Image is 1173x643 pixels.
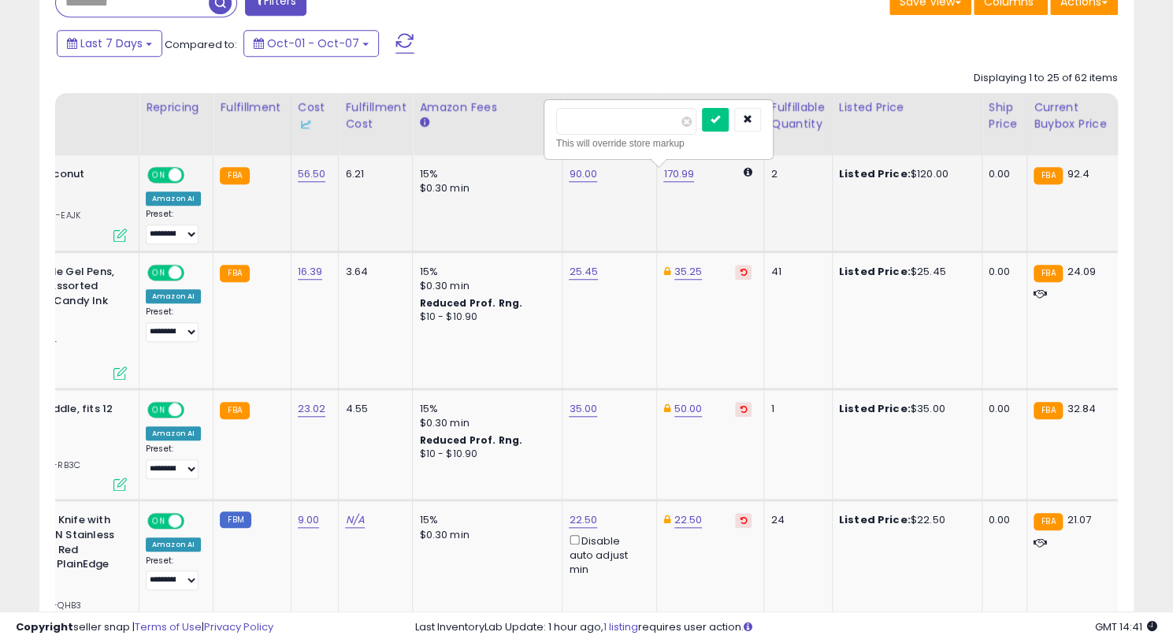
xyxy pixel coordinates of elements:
[989,265,1015,279] div: 0.00
[839,401,911,416] b: Listed Price:
[1034,402,1063,419] small: FBA
[989,513,1015,527] div: 0.00
[149,403,169,417] span: ON
[146,191,201,206] div: Amazon AI
[204,619,273,634] a: Privacy Policy
[839,264,911,279] b: Listed Price:
[974,71,1118,86] div: Displaying 1 to 25 of 62 items
[839,166,911,181] b: Listed Price:
[220,402,249,419] small: FBA
[146,556,201,591] div: Preset:
[770,402,819,416] div: 1
[770,513,819,527] div: 24
[419,310,550,324] div: $10 - $10.90
[146,209,201,244] div: Preset:
[989,167,1015,181] div: 0.00
[298,117,314,132] img: InventoryLab Logo
[16,619,73,634] strong: Copyright
[419,402,550,416] div: 15%
[419,513,550,527] div: 15%
[770,167,819,181] div: 2
[1067,401,1096,416] span: 32.84
[839,265,970,279] div: $25.45
[298,512,320,528] a: 9.00
[1034,167,1063,184] small: FBA
[674,264,703,280] a: 35.25
[80,35,143,51] span: Last 7 Days
[220,511,251,528] small: FBM
[220,167,249,184] small: FBA
[989,99,1020,132] div: Ship Price
[345,265,400,279] div: 3.64
[345,402,400,416] div: 4.55
[674,512,703,528] a: 22.50
[220,265,249,282] small: FBA
[146,289,201,303] div: Amazon AI
[419,116,429,130] small: Amazon Fees.
[345,512,364,528] a: N/A
[16,620,273,635] div: seller snap | |
[243,30,379,57] button: Oct-01 - Oct-07
[149,266,169,279] span: ON
[298,166,326,182] a: 56.50
[182,403,207,417] span: OFF
[839,513,970,527] div: $22.50
[419,433,522,447] b: Reduced Prof. Rng.
[298,99,332,132] div: Cost
[57,30,162,57] button: Last 7 Days
[149,169,169,182] span: ON
[569,512,597,528] a: 22.50
[1095,619,1157,634] span: 2025-10-15 14:41 GMT
[770,99,825,132] div: Fulfillable Quantity
[569,401,597,417] a: 35.00
[182,266,207,279] span: OFF
[569,166,597,182] a: 90.00
[989,402,1015,416] div: 0.00
[146,307,201,342] div: Preset:
[674,401,703,417] a: 50.00
[1034,513,1063,530] small: FBA
[182,515,207,528] span: OFF
[569,532,644,578] div: Disable auto adjust min
[419,528,550,542] div: $0.30 min
[182,169,207,182] span: OFF
[663,166,694,182] a: 170.99
[220,99,284,116] div: Fulfillment
[839,167,970,181] div: $120.00
[556,136,761,151] div: This will override store markup
[146,99,206,116] div: Repricing
[298,401,326,417] a: 23.02
[839,512,911,527] b: Listed Price:
[1067,512,1091,527] span: 21.07
[298,116,332,132] div: Some or all of the values in this column are provided from Inventory Lab.
[419,99,555,116] div: Amazon Fees
[839,99,975,116] div: Listed Price
[603,619,638,634] a: 1 listing
[146,426,201,440] div: Amazon AI
[419,448,550,461] div: $10 - $10.90
[146,444,201,479] div: Preset:
[345,99,406,132] div: Fulfillment Cost
[146,537,201,552] div: Amazon AI
[298,264,323,280] a: 16.39
[1067,264,1096,279] span: 24.09
[345,167,400,181] div: 6.21
[839,402,970,416] div: $35.00
[419,265,550,279] div: 15%
[770,265,819,279] div: 41
[149,515,169,528] span: ON
[415,620,1157,635] div: Last InventoryLab Update: 1 hour ago, requires user action.
[267,35,359,51] span: Oct-01 - Oct-07
[1034,99,1115,132] div: Current Buybox Price
[1034,265,1063,282] small: FBA
[165,37,237,52] span: Compared to:
[419,296,522,310] b: Reduced Prof. Rng.
[569,264,598,280] a: 25.45
[419,416,550,430] div: $0.30 min
[419,167,550,181] div: 15%
[419,181,550,195] div: $0.30 min
[419,279,550,293] div: $0.30 min
[1067,166,1089,181] span: 92.4
[135,619,202,634] a: Terms of Use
